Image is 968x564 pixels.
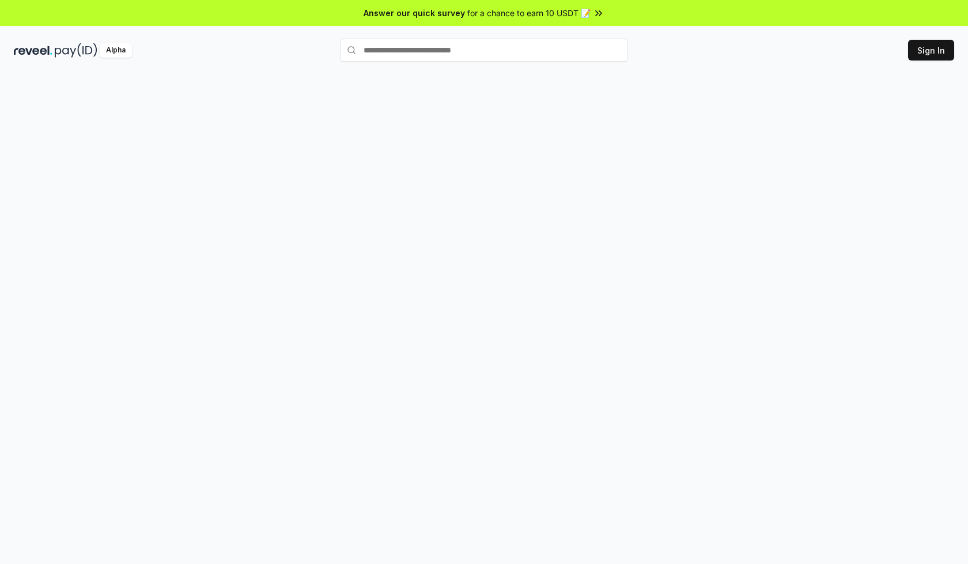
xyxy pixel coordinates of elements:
[467,7,591,19] span: for a chance to earn 10 USDT 📝
[100,43,132,58] div: Alpha
[55,43,97,58] img: pay_id
[14,43,52,58] img: reveel_dark
[364,7,465,19] span: Answer our quick survey
[908,40,954,60] button: Sign In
